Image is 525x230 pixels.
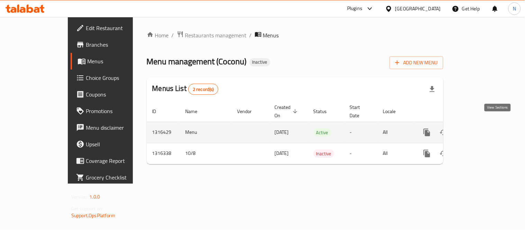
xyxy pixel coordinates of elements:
[71,86,155,103] a: Coupons
[71,36,155,53] a: Branches
[275,103,300,120] span: Created On
[314,150,334,158] span: Inactive
[147,122,180,143] td: 1316429
[71,103,155,119] a: Promotions
[378,122,413,143] td: All
[395,58,438,67] span: Add New Menu
[86,74,150,82] span: Choice Groups
[350,103,369,120] span: Start Date
[314,129,331,137] span: Active
[314,149,334,158] div: Inactive
[435,145,452,162] button: Change Status
[275,128,289,137] span: [DATE]
[86,173,150,182] span: Grocery Checklist
[347,4,362,13] div: Plugins
[86,107,150,115] span: Promotions
[188,84,218,95] div: Total records count
[344,122,378,143] td: -
[250,59,270,65] span: Inactive
[383,107,405,116] span: Locale
[147,143,180,164] td: 1316338
[390,56,443,69] button: Add New Menu
[147,31,443,40] nav: breadcrumb
[71,211,115,220] a: Support.OpsPlatform
[86,140,150,148] span: Upsell
[435,124,452,141] button: Change Status
[89,192,100,201] span: 1.0.0
[87,57,150,65] span: Menus
[419,145,435,162] button: more
[314,107,336,116] span: Status
[314,128,331,137] div: Active
[189,86,218,93] span: 2 record(s)
[71,169,155,186] a: Grocery Checklist
[71,70,155,86] a: Choice Groups
[419,124,435,141] button: more
[250,31,252,39] li: /
[424,81,441,98] div: Export file
[147,31,169,39] a: Home
[71,153,155,169] a: Coverage Report
[71,20,155,36] a: Edit Restaurant
[275,149,289,158] span: [DATE]
[71,119,155,136] a: Menu disclaimer
[378,143,413,164] td: All
[185,107,207,116] span: Name
[344,143,378,164] td: -
[86,123,150,132] span: Menu disclaimer
[172,31,174,39] li: /
[513,5,516,12] span: N
[413,101,491,122] th: Actions
[152,83,218,95] h2: Menus List
[250,58,270,66] div: Inactive
[237,107,261,116] span: Vendor
[86,157,150,165] span: Coverage Report
[147,54,247,69] span: Menu management ( Coconu )
[147,101,491,164] table: enhanced table
[71,136,155,153] a: Upsell
[185,31,247,39] span: Restaurants management
[71,53,155,70] a: Menus
[180,143,232,164] td: 10/8
[395,5,441,12] div: [GEOGRAPHIC_DATA]
[71,204,103,213] span: Get support on:
[263,31,279,39] span: Menus
[177,31,247,40] a: Restaurants management
[86,90,150,99] span: Coupons
[86,24,150,32] span: Edit Restaurant
[86,40,150,49] span: Branches
[71,192,88,201] span: Version:
[152,107,165,116] span: ID
[180,122,232,143] td: Menu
